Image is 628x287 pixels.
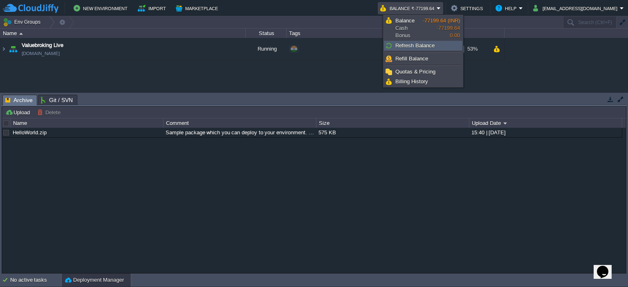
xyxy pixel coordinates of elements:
[287,29,417,38] div: Tags
[384,41,462,50] a: Refresh Balance
[19,33,23,35] img: AMDAwAAAACH5BAEAAAAALAAAAAABAAEAAAICRAEAOw==
[5,95,33,105] span: Archive
[22,49,60,58] a: [DOMAIN_NAME]
[7,38,19,60] img: AMDAwAAAACH5BAEAAAAALAAAAAABAAEAAAICRAEAOw==
[316,128,469,137] div: 575 KB
[395,78,428,85] span: Billing History
[3,16,43,28] button: Env Groups
[74,3,130,13] button: New Environment
[470,118,622,128] div: Upload Date
[469,128,621,137] div: 15:40 | [DATE]
[246,29,286,38] div: Status
[1,29,245,38] div: Name
[594,254,620,279] iframe: chat widget
[395,56,428,62] span: Refill Balance
[423,18,460,38] span: -77199.64 0.00
[164,118,316,128] div: Comment
[0,38,7,60] img: AMDAwAAAACH5BAEAAAAALAAAAAABAAEAAAICRAEAOw==
[395,17,423,39] span: Cash Bonus
[395,69,435,75] span: Quotas & Pricing
[3,3,58,13] img: CloudJiffy
[533,3,620,13] button: [EMAIL_ADDRESS][DOMAIN_NAME]
[5,109,32,116] button: Upload
[395,42,435,49] span: Refresh Balance
[380,3,437,13] button: Balance ₹-77199.64
[22,41,63,49] a: Valuebroking Live
[459,38,486,60] div: 53%
[395,18,415,24] span: Balance
[164,128,316,137] div: Sample package which you can deploy to your environment. Feel free to delete and upload a package...
[37,109,63,116] button: Delete
[138,3,168,13] button: Import
[384,77,462,86] a: Billing History
[10,274,61,287] div: No active tasks
[384,54,462,63] a: Refill Balance
[317,118,469,128] div: Size
[41,95,73,105] span: Git / SVN
[384,67,462,76] a: Quotas & Pricing
[496,3,519,13] button: Help
[423,18,460,24] span: -77199.64 (INR)
[176,3,220,13] button: Marketplace
[13,129,47,136] a: HelloWorld.zip
[384,16,462,40] a: BalanceCashBonus-77199.64 (INR)-77199.640.00
[451,3,485,13] button: Settings
[246,38,287,60] div: Running
[11,118,163,128] div: Name
[65,276,124,284] button: Deployment Manager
